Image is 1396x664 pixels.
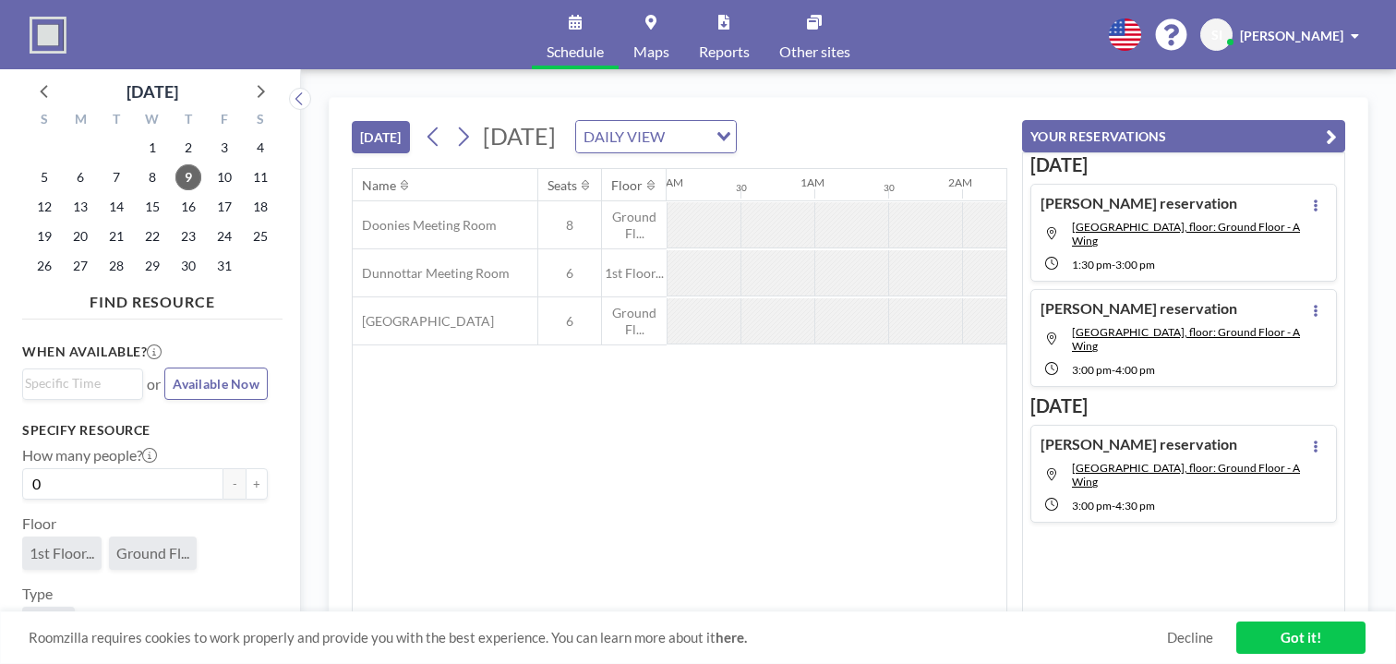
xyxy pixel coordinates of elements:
[31,223,57,249] span: Sunday, October 19, 2025
[633,44,669,59] span: Maps
[1112,499,1115,513] span: -
[126,78,178,104] div: [DATE]
[139,253,165,279] span: Wednesday, October 29, 2025
[800,175,824,189] div: 1AM
[67,223,93,249] span: Monday, October 20, 2025
[1072,220,1300,247] span: Loirston Meeting Room, floor: Ground Floor - A Wing
[1072,461,1300,489] span: Loirston Meeting Room, floor: Ground Floor - A Wing
[31,194,57,220] span: Sunday, October 12, 2025
[22,585,53,603] label: Type
[716,629,747,646] a: here.
[22,422,268,439] h3: Specify resource
[175,135,201,161] span: Thursday, October 2, 2025
[223,468,246,500] button: -
[247,223,273,249] span: Saturday, October 25, 2025
[67,164,93,190] span: Monday, October 6, 2025
[1115,499,1155,513] span: 4:30 PM
[206,109,242,133] div: F
[602,305,667,337] span: Ground Fl...
[1072,499,1112,513] span: 3:00 PM
[31,164,57,190] span: Sunday, October 5, 2025
[1022,120,1345,152] button: YOUR RESERVATIONS
[670,125,705,149] input: Search for option
[1115,363,1155,377] span: 4:00 PM
[576,121,736,152] div: Search for option
[779,44,850,59] span: Other sites
[611,177,643,194] div: Floor
[1240,28,1343,43] span: [PERSON_NAME]
[353,313,494,330] span: [GEOGRAPHIC_DATA]
[547,44,604,59] span: Schedule
[1115,258,1155,272] span: 3:00 PM
[63,109,99,133] div: M
[1072,363,1112,377] span: 3:00 PM
[103,253,129,279] span: Tuesday, October 28, 2025
[1030,394,1337,417] h3: [DATE]
[103,223,129,249] span: Tuesday, October 21, 2025
[538,265,601,282] span: 6
[211,223,237,249] span: Friday, October 24, 2025
[1030,153,1337,176] h3: [DATE]
[30,544,94,561] span: 1st Floor...
[1236,622,1366,654] a: Got it!
[116,544,189,561] span: Ground Fl...
[27,109,63,133] div: S
[1112,258,1115,272] span: -
[246,468,268,500] button: +
[139,164,165,190] span: Wednesday, October 8, 2025
[653,175,683,189] div: 12AM
[483,122,556,150] span: [DATE]
[1211,27,1222,43] span: SI
[67,253,93,279] span: Monday, October 27, 2025
[175,223,201,249] span: Thursday, October 23, 2025
[22,285,283,311] h4: FIND RESOURCE
[139,223,165,249] span: Wednesday, October 22, 2025
[164,368,268,400] button: Available Now
[247,164,273,190] span: Saturday, October 11, 2025
[67,194,93,220] span: Monday, October 13, 2025
[103,164,129,190] span: Tuesday, October 7, 2025
[1167,629,1213,646] a: Decline
[211,164,237,190] span: Friday, October 10, 2025
[175,194,201,220] span: Thursday, October 16, 2025
[247,135,273,161] span: Saturday, October 4, 2025
[353,217,497,234] span: Doonies Meeting Room
[602,209,667,241] span: Ground Fl...
[247,194,273,220] span: Saturday, October 18, 2025
[548,177,577,194] div: Seats
[23,369,142,397] div: Search for option
[602,265,667,282] span: 1st Floor...
[135,109,171,133] div: W
[352,121,410,153] button: [DATE]
[1112,363,1115,377] span: -
[1041,299,1237,318] h4: [PERSON_NAME] reservation
[31,253,57,279] span: Sunday, October 26, 2025
[1041,435,1237,453] h4: [PERSON_NAME] reservation
[736,182,747,194] div: 30
[1072,258,1112,272] span: 1:30 PM
[139,194,165,220] span: Wednesday, October 15, 2025
[211,135,237,161] span: Friday, October 3, 2025
[699,44,750,59] span: Reports
[30,17,66,54] img: organization-logo
[139,135,165,161] span: Wednesday, October 1, 2025
[175,253,201,279] span: Thursday, October 30, 2025
[362,177,396,194] div: Name
[25,373,132,393] input: Search for option
[211,253,237,279] span: Friday, October 31, 2025
[1072,325,1300,353] span: Loirston Meeting Room, floor: Ground Floor - A Wing
[22,514,56,533] label: Floor
[170,109,206,133] div: T
[580,125,668,149] span: DAILY VIEW
[211,194,237,220] span: Friday, October 17, 2025
[538,217,601,234] span: 8
[173,376,259,392] span: Available Now
[1041,194,1237,212] h4: [PERSON_NAME] reservation
[99,109,135,133] div: T
[147,375,161,393] span: or
[353,265,510,282] span: Dunnottar Meeting Room
[538,313,601,330] span: 6
[22,446,157,465] label: How many people?
[29,629,1167,646] span: Roomzilla requires cookies to work properly and provide you with the best experience. You can lea...
[175,164,201,190] span: Thursday, October 9, 2025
